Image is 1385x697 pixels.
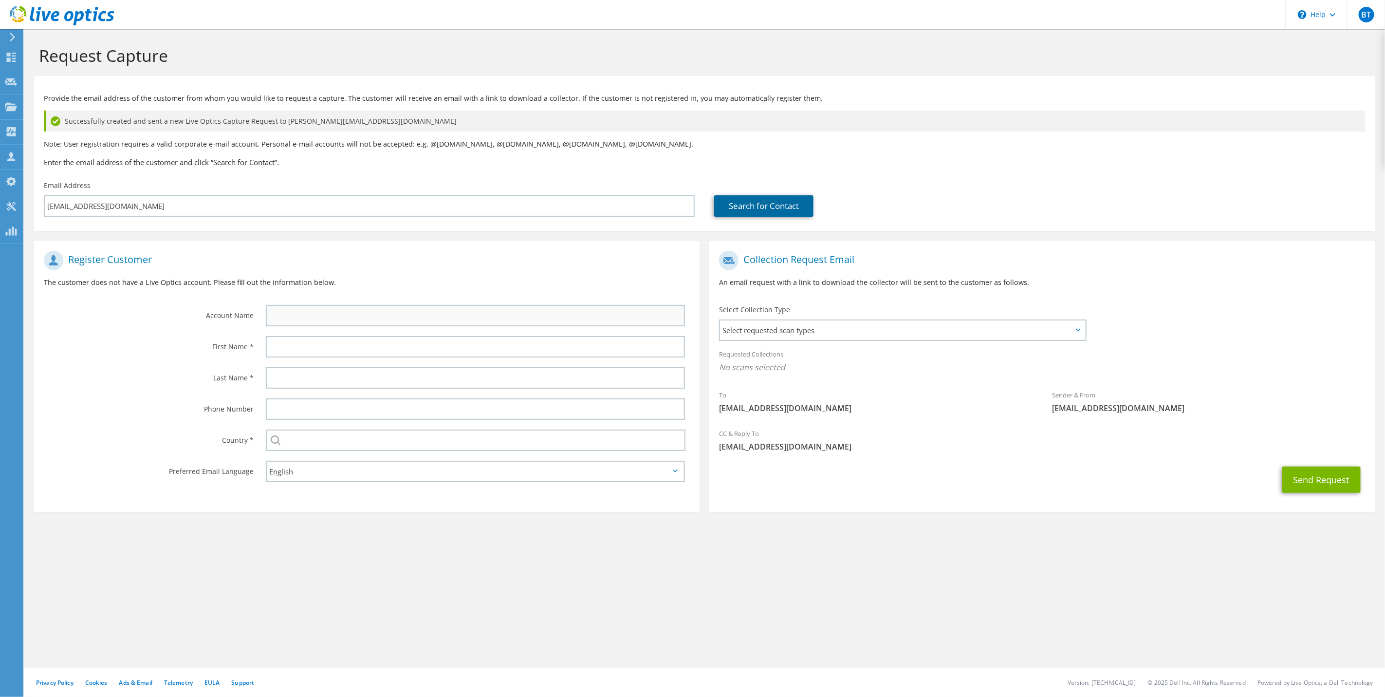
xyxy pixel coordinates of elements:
span: Successfully created and sent a new Live Optics Capture Request to [PERSON_NAME][EMAIL_ADDRESS][D... [65,116,457,127]
p: Note: User registration requires a valid corporate e-mail account. Personal e-mail accounts will ... [44,139,1366,150]
div: CC & Reply To [709,423,1375,457]
h1: Request Capture [39,45,1366,66]
li: Version: [TECHNICAL_ID] [1068,678,1136,687]
a: Ads & Email [119,678,152,687]
label: Email Address [44,181,91,190]
span: [EMAIL_ADDRESS][DOMAIN_NAME] [719,441,1365,452]
span: Select requested scan types [720,320,1085,340]
a: Support [231,678,254,687]
h1: Register Customer [44,251,685,270]
h1: Collection Request Email [719,251,1360,270]
label: Country * [44,430,254,445]
p: An email request with a link to download the collector will be sent to the customer as follows. [719,277,1365,288]
span: BT [1359,7,1374,22]
a: Privacy Policy [36,678,74,687]
div: Requested Collections [709,344,1375,380]
p: The customer does not have a Live Optics account. Please fill out the information below. [44,277,690,288]
label: Phone Number [44,398,254,414]
label: Preferred Email Language [44,461,254,476]
a: Cookies [85,678,108,687]
label: First Name * [44,336,254,352]
label: Account Name [44,305,254,320]
span: [EMAIL_ADDRESS][DOMAIN_NAME] [1052,403,1366,414]
a: Telemetry [164,678,193,687]
label: Last Name * [44,367,254,383]
li: © 2025 Dell Inc. All Rights Reserved [1148,678,1246,687]
div: Sender & From [1042,385,1375,418]
a: Search for Contact [714,195,813,217]
li: Powered by Live Optics, a Dell Technology [1257,678,1373,687]
svg: \n [1298,10,1307,19]
span: No scans selected [719,362,1365,373]
a: EULA [204,678,220,687]
h3: Enter the email address of the customer and click “Search for Contact”. [44,157,1366,168]
div: To [709,385,1042,418]
label: Select Collection Type [719,305,790,315]
button: Send Request [1282,467,1361,493]
p: Provide the email address of the customer from whom you would like to request a capture. The cust... [44,93,1366,104]
span: [EMAIL_ADDRESS][DOMAIN_NAME] [719,403,1033,414]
